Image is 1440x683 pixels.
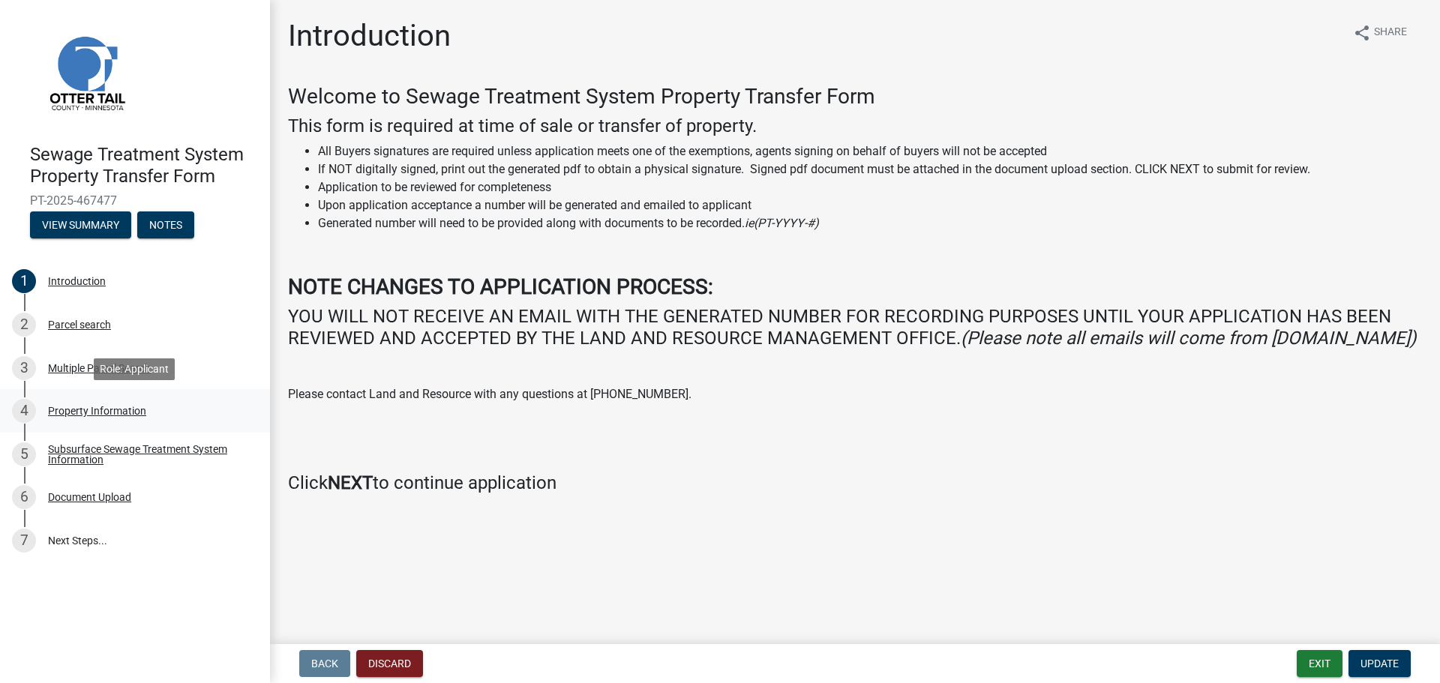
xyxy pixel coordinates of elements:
[1360,658,1399,670] span: Update
[12,399,36,423] div: 4
[311,658,338,670] span: Back
[12,269,36,293] div: 1
[137,220,194,232] wm-modal-confirm: Notes
[12,313,36,337] div: 2
[318,142,1422,160] li: All Buyers signatures are required unless application meets one of the exemptions, agents signing...
[299,650,350,677] button: Back
[137,211,194,238] button: Notes
[12,442,36,466] div: 5
[318,196,1422,214] li: Upon application acceptance a number will be generated and emailed to applicant
[356,650,423,677] button: Discard
[1297,650,1342,677] button: Exit
[12,356,36,380] div: 3
[48,444,246,465] div: Subsurface Sewage Treatment System Information
[30,211,131,238] button: View Summary
[12,529,36,553] div: 7
[30,144,258,187] h4: Sewage Treatment System Property Transfer Form
[30,193,240,208] span: PT-2025-467477
[288,84,1422,109] h3: Welcome to Sewage Treatment System Property Transfer Form
[288,472,1422,494] h4: Click to continue application
[48,492,131,502] div: Document Upload
[48,406,146,416] div: Property Information
[745,216,819,230] i: ie(PT-YYYY-#)
[961,328,1416,349] i: (Please note all emails will come from [DOMAIN_NAME])
[1348,650,1411,677] button: Update
[318,214,1422,232] li: Generated number will need to be provided along with documents to be recorded.
[48,276,106,286] div: Introduction
[30,220,131,232] wm-modal-confirm: Summary
[288,274,713,299] strong: NOTE CHANGES TO APPLICATION PROCESS:
[288,306,1422,349] h4: YOU WILL NOT RECEIVE AN EMAIL WITH THE GENERATED NUMBER FOR RECORDING PURPOSES UNTIL YOUR APPLICA...
[288,115,1422,137] h4: This form is required at time of sale or transfer of property.
[1374,24,1407,42] span: Share
[1353,24,1371,42] i: share
[48,319,111,330] div: Parcel search
[288,18,451,54] h1: Introduction
[288,385,1422,403] p: Please contact Land and Resource with any questions at [PHONE_NUMBER].
[30,16,142,128] img: Otter Tail County, Minnesota
[318,160,1422,178] li: If NOT digitally signed, print out the generated pdf to obtain a physical signature. Signed pdf d...
[94,358,175,380] div: Role: Applicant
[48,363,151,373] div: Multiple Parcel Search
[1341,18,1419,47] button: shareShare
[328,472,373,493] strong: NEXT
[318,178,1422,196] li: Application to be reviewed for completeness
[12,485,36,509] div: 6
